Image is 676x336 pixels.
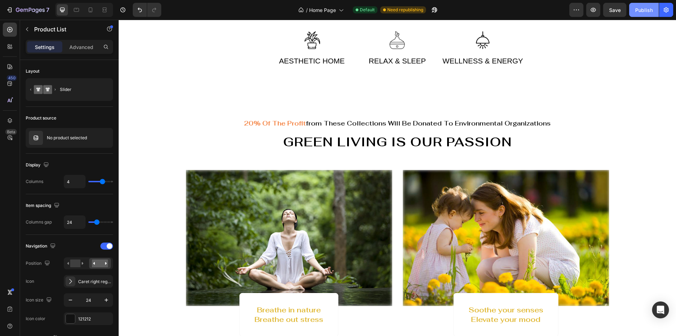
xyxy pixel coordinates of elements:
[238,36,319,47] p: Relax & Sleep
[352,295,422,304] span: Elevate your mood
[309,6,336,14] span: Home Page
[26,278,34,285] div: Icon
[29,131,43,145] img: product feature img
[3,3,52,17] button: 7
[26,259,51,268] div: Position
[350,286,425,295] span: Soothe your senses
[26,219,52,225] div: Columns gap
[136,295,205,304] span: Breathe out stress
[7,75,17,81] div: 450
[153,36,233,47] p: Aesthetic Home
[67,150,274,286] img: Alt Image
[26,295,53,305] div: Icon size
[34,25,94,33] p: Product List
[133,3,161,17] div: Undo/Redo
[355,12,373,29] img: Alt Image
[270,12,287,29] img: Alt Image
[306,6,308,14] span: /
[629,3,659,17] button: Publish
[238,12,320,29] div: Image Title
[125,114,433,130] h2: Green Living is Our Passion
[26,115,56,121] div: Product source
[69,43,93,51] p: Advanced
[138,286,202,295] span: Breathe in nature
[64,216,85,228] input: Auto
[652,301,669,318] div: Open Intercom Messenger
[360,7,375,13] span: Default
[46,6,49,14] p: 7
[324,36,405,47] p: Wellness & Energy
[323,12,405,29] div: Image Title
[284,150,490,286] div: Image Title
[35,43,55,51] p: Settings
[78,279,111,285] div: Caret right regular
[635,6,653,14] div: Publish
[387,7,423,13] span: Need republishing
[60,81,103,98] div: Slider
[26,201,61,210] div: Item spacing
[609,7,621,13] span: Save
[5,129,17,135] div: Beta
[47,135,87,140] p: No product selected
[119,20,676,336] iframe: Design area
[125,98,433,109] div: from these collections will be donated to environmental organizations
[78,316,111,322] div: 121212
[26,68,39,74] div: Layout
[26,242,57,251] div: Navigation
[64,175,85,188] input: Auto
[26,316,45,322] div: Icon color
[125,99,187,108] font: 20% of the profit
[603,3,626,17] button: Save
[67,150,274,286] div: Image Title
[284,150,490,286] img: Alt Image
[26,178,43,185] div: Columns
[26,160,50,170] div: Display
